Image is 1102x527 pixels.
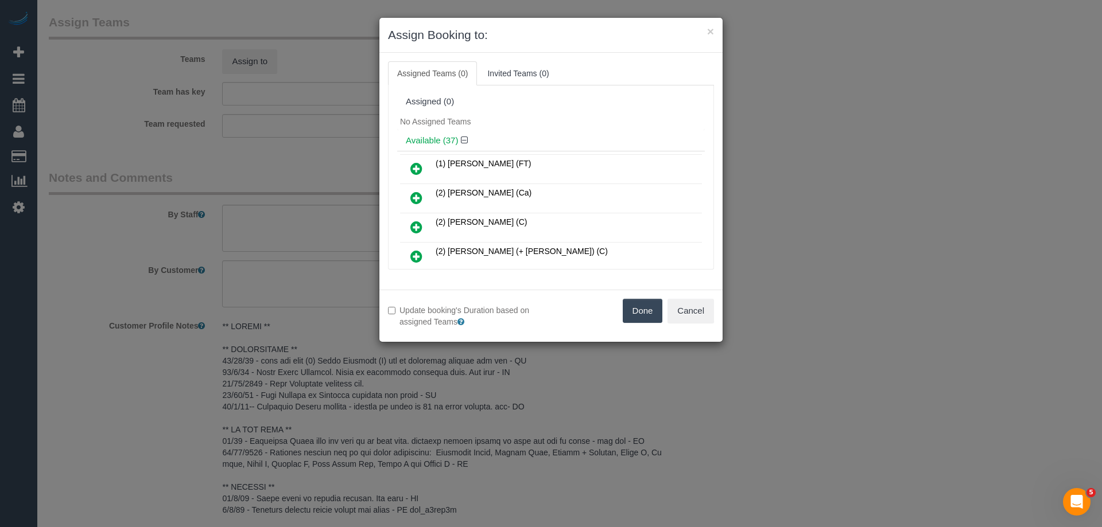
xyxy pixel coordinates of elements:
label: Update booking's Duration based on assigned Teams [388,305,542,327]
span: (2) [PERSON_NAME] (+ [PERSON_NAME]) (C) [436,247,608,256]
div: Assigned (0) [406,97,696,107]
span: 5 [1087,488,1096,497]
a: Invited Teams (0) [478,61,558,85]
input: Update booking's Duration based on assigned Teams [388,307,395,314]
button: × [707,25,714,37]
a: Assigned Teams (0) [388,61,477,85]
button: Done [623,299,663,323]
span: No Assigned Teams [400,117,471,126]
iframe: Intercom live chat [1063,488,1091,516]
span: (2) [PERSON_NAME] (C) [436,217,527,227]
span: (2) [PERSON_NAME] (Ca) [436,188,531,197]
button: Cancel [668,299,714,323]
h3: Assign Booking to: [388,26,714,44]
h4: Available (37) [406,136,696,146]
span: (1) [PERSON_NAME] (FT) [436,159,531,168]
